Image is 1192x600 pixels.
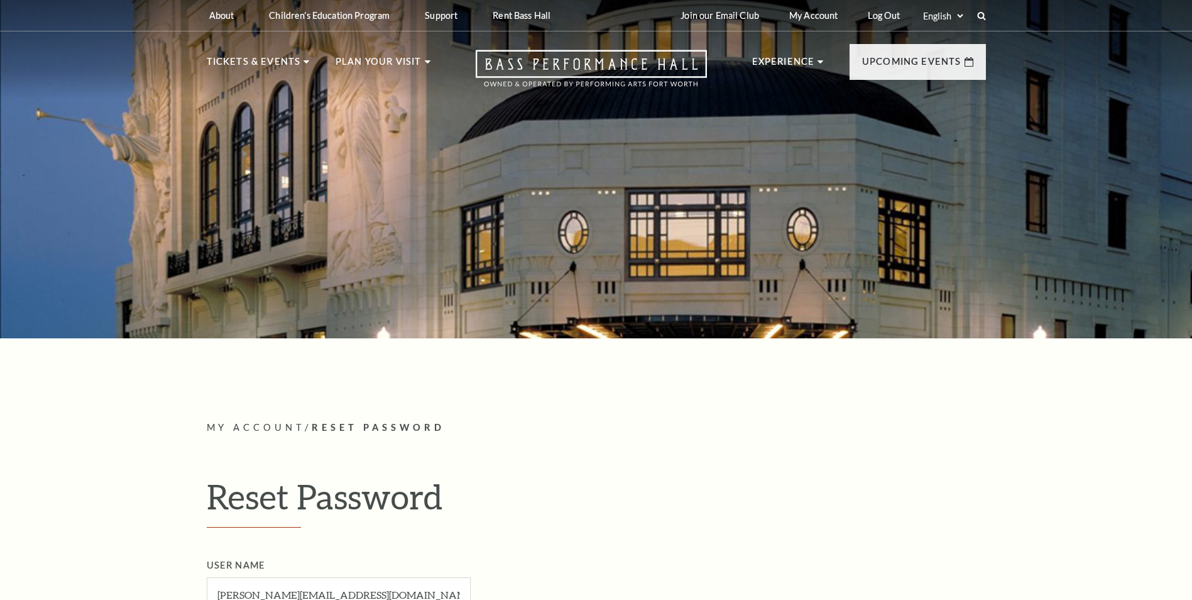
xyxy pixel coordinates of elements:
[207,54,301,77] p: Tickets & Events
[336,54,422,77] p: Plan Your Visit
[425,10,457,21] p: Support
[493,10,550,21] p: Rent Bass Hall
[752,54,815,77] p: Experience
[207,420,986,436] p: /
[312,422,445,433] span: Reset Password
[207,422,305,433] span: My Account
[269,10,390,21] p: Children's Education Program
[207,476,986,528] h1: Reset Password
[209,10,234,21] p: About
[921,10,965,22] select: Select:
[207,558,1013,574] label: User Name
[862,54,961,77] p: Upcoming Events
